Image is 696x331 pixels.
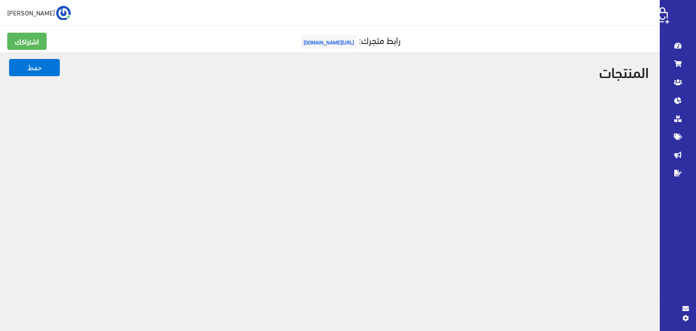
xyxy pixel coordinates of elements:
[56,6,71,20] img: ...
[7,5,71,20] a: ... [PERSON_NAME]
[7,33,47,50] a: اشتراكك
[299,31,401,48] a: رابط متجرك:[URL][DOMAIN_NAME]
[11,63,649,79] h2: المنتجات
[9,59,60,76] button: حفظ
[301,35,357,49] span: [URL][DOMAIN_NAME]
[7,7,55,18] span: [PERSON_NAME]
